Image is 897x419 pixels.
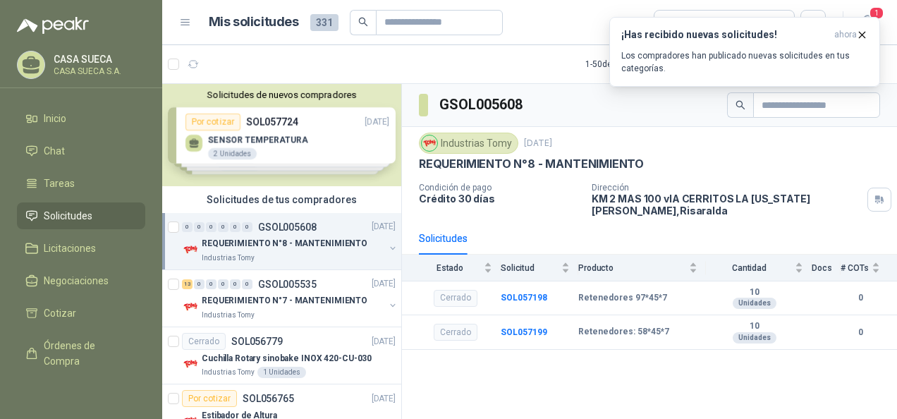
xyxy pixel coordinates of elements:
[310,14,338,31] span: 331
[372,392,396,406] p: [DATE]
[17,170,145,197] a: Tareas
[578,255,706,281] th: Producto
[206,222,216,232] div: 0
[17,332,145,375] a: Órdenes de Compra
[182,222,193,232] div: 0
[44,273,109,289] span: Negociaciones
[501,255,578,281] th: Solicitud
[182,276,398,321] a: 13 0 0 0 0 0 GSOL005535[DATE] Company LogoREQUERIMIENTO N°7 - MANTENIMIENTOIndustrias Tomy
[358,17,368,27] span: search
[434,324,477,341] div: Cerrado
[841,263,869,273] span: # COTs
[609,17,880,87] button: ¡Has recibido nuevas solicitudes!ahora Los compradores han publicado nuevas solicitudes en tus ca...
[434,290,477,307] div: Cerrado
[592,193,862,217] p: KM 2 MAS 100 vIA CERRITOS LA [US_STATE] [PERSON_NAME] , Risaralda
[17,202,145,229] a: Solicitudes
[419,263,481,273] span: Estado
[168,90,396,100] button: Solicitudes de nuevos compradores
[44,241,96,256] span: Licitaciones
[206,279,216,289] div: 0
[258,279,317,289] p: GSOL005535
[402,255,501,281] th: Estado
[733,298,776,309] div: Unidades
[621,29,829,41] h3: ¡Has recibido nuevas solicitudes!
[733,332,776,344] div: Unidades
[44,338,132,369] span: Órdenes de Compra
[663,15,692,30] div: Todas
[834,29,857,41] span: ahora
[44,208,92,224] span: Solicitudes
[372,278,396,291] p: [DATE]
[182,390,237,407] div: Por cotizar
[194,279,205,289] div: 0
[419,183,580,193] p: Condición de pago
[841,291,880,305] b: 0
[230,222,240,232] div: 0
[162,327,401,384] a: CerradoSOL056779[DATE] Company LogoCuchilla Rotary sinobake INOX 420-CU-030Industrias Tomy1 Unidades
[706,287,803,298] b: 10
[501,327,547,337] a: SOL057199
[209,12,299,32] h1: Mis solicitudes
[372,221,396,234] p: [DATE]
[182,298,199,315] img: Company Logo
[578,293,667,304] b: Retenedores 97*45*7
[202,253,255,264] p: Industrias Tomy
[841,326,880,339] b: 0
[736,100,745,110] span: search
[419,231,468,246] div: Solicitudes
[182,279,193,289] div: 13
[17,17,89,34] img: Logo peakr
[182,333,226,350] div: Cerrado
[230,279,240,289] div: 0
[202,352,372,365] p: Cuchilla Rotary sinobake INOX 420-CU-030
[54,54,142,64] p: CASA SUECA
[422,135,437,151] img: Company Logo
[242,279,252,289] div: 0
[202,295,367,308] p: REQUERIMIENTO N°7 - MANTENIMIENTO
[182,219,398,264] a: 0 0 0 0 0 0 GSOL005608[DATE] Company LogoREQUERIMIENTO N°8 - MANTENIMIENTOIndustrias Tomy
[419,157,644,171] p: REQUERIMIENTO N°8 - MANTENIMIENTO
[54,67,142,75] p: CASA SUECA S.A.
[501,293,547,303] a: SOL057198
[44,176,75,191] span: Tareas
[231,336,283,346] p: SOL056779
[621,49,868,75] p: Los compradores han publicado nuevas solicitudes en tus categorías.
[419,193,580,205] p: Crédito 30 días
[182,356,199,372] img: Company Logo
[869,6,884,20] span: 1
[578,263,686,273] span: Producto
[194,222,205,232] div: 0
[202,367,255,378] p: Industrias Tomy
[182,241,199,258] img: Company Logo
[841,255,897,281] th: # COTs
[17,380,145,407] a: Remisiones
[578,327,669,338] b: Retenedores: 58*45*7
[372,335,396,348] p: [DATE]
[17,235,145,262] a: Licitaciones
[162,186,401,213] div: Solicitudes de tus compradores
[44,305,76,321] span: Cotizar
[257,367,306,378] div: 1 Unidades
[202,310,255,321] p: Industrias Tomy
[419,133,518,154] div: Industrias Tomy
[44,143,65,159] span: Chat
[258,222,317,232] p: GSOL005608
[17,105,145,132] a: Inicio
[17,267,145,294] a: Negociaciones
[242,222,252,232] div: 0
[162,84,401,186] div: Solicitudes de nuevos compradoresPor cotizarSOL057724[DATE] SENSOR TEMPERATURA2 UnidadesPor cotiz...
[501,263,559,273] span: Solicitud
[524,137,552,150] p: [DATE]
[17,300,145,327] a: Cotizar
[706,255,812,281] th: Cantidad
[585,53,672,75] div: 1 - 50 de 188
[812,255,841,281] th: Docs
[202,238,367,251] p: REQUERIMIENTO N°8 - MANTENIMIENTO
[218,279,228,289] div: 0
[706,321,803,332] b: 10
[243,394,294,403] p: SOL056765
[706,263,792,273] span: Cantidad
[855,10,880,35] button: 1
